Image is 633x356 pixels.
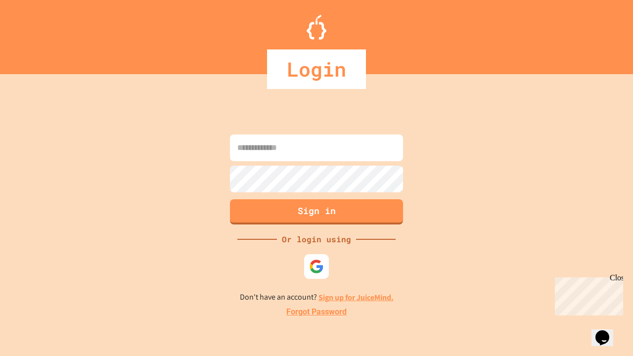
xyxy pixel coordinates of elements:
iframe: chat widget [591,316,623,346]
div: Chat with us now!Close [4,4,68,63]
iframe: chat widget [551,273,623,315]
img: Logo.svg [307,15,326,40]
a: Sign up for JuiceMind. [318,292,394,303]
button: Sign in [230,199,403,224]
div: Login [267,49,366,89]
p: Don't have an account? [240,291,394,304]
img: google-icon.svg [309,259,324,274]
a: Forgot Password [286,306,347,318]
div: Or login using [277,233,356,245]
